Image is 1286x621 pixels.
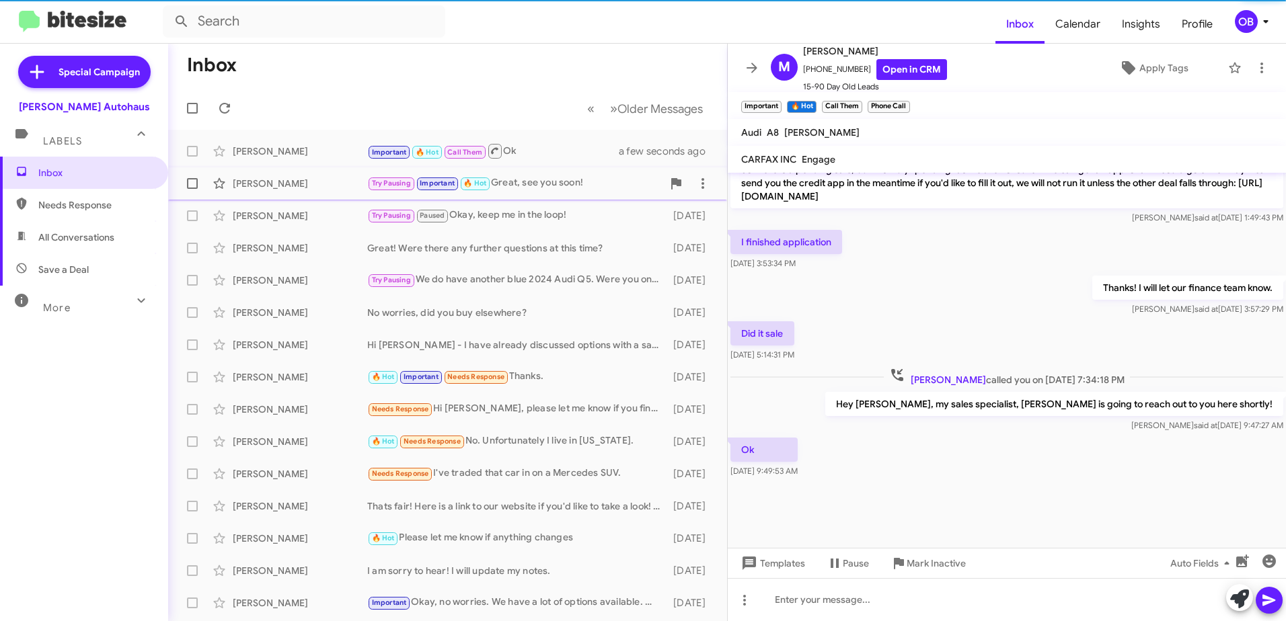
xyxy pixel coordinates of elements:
a: Inbox [995,5,1045,44]
div: [PERSON_NAME] [233,435,367,448]
div: [DATE] [667,499,716,513]
div: [DATE] [667,306,716,319]
div: [PERSON_NAME] [233,306,367,319]
button: Mark Inactive [880,551,977,575]
small: Phone Call [868,101,909,113]
span: Paused [420,211,445,220]
div: [DATE] [667,274,716,287]
span: said at [1195,304,1218,314]
p: Did it sale [730,321,794,345]
span: Audi [741,126,761,138]
div: I've traded that car in on a Mercedes SUV. [367,466,667,481]
span: Older Messages [617,101,703,116]
span: Important [404,372,439,381]
div: [PERSON_NAME] [233,370,367,384]
a: Insights [1111,5,1171,44]
span: [PERSON_NAME] [DATE] 3:57:29 PM [1132,304,1283,314]
div: [PERSON_NAME] [233,596,367,610]
span: [DATE] 9:49:53 AM [730,466,798,476]
span: Needs Response [404,437,461,446]
div: [DATE] [667,564,716,577]
span: » [610,100,617,117]
span: [PERSON_NAME] [DATE] 9:47:27 AM [1131,420,1283,430]
div: I am sorry to hear! I will update my notes. [367,564,667,577]
div: [DATE] [667,596,716,610]
span: Important [372,148,407,157]
span: [PERSON_NAME] [911,374,986,386]
div: [PERSON_NAME] [233,144,367,158]
span: 15-90 Day Old Leads [803,80,947,93]
span: said at [1194,420,1217,430]
div: Okay, keep me in the loop! [367,208,667,223]
a: Special Campaign [18,56,151,88]
input: Search [163,5,445,38]
button: Pause [816,551,880,575]
span: [PERSON_NAME] [803,43,947,59]
a: Open in CRM [876,59,947,80]
div: [PERSON_NAME] [233,499,367,513]
p: I finished application [730,230,842,254]
span: More [43,302,71,314]
div: [PERSON_NAME] [233,177,367,190]
a: Calendar [1045,5,1111,44]
div: Great! Were there any further questions at this time? [367,241,667,255]
small: Important [741,101,782,113]
span: [PERSON_NAME] [784,126,860,138]
div: [PERSON_NAME] [233,338,367,351]
span: said at [1195,212,1218,222]
div: [PERSON_NAME] Autohaus [19,100,150,114]
span: [DATE] 3:53:34 PM [730,258,796,268]
span: Special Campaign [59,65,140,79]
div: No. Unfortunately I live in [US_STATE]. [367,433,667,449]
span: Engage [802,153,835,165]
div: [PERSON_NAME] [233,403,367,416]
span: Call Them [447,148,482,157]
span: Auto Fields [1170,551,1235,575]
span: « [587,100,595,117]
span: Needs Response [38,198,153,212]
div: [PERSON_NAME] [233,532,367,545]
button: Previous [579,95,603,122]
div: [PERSON_NAME] [233,274,367,287]
div: Please let me know if anything changes [367,530,667,546]
span: Try Pausing [372,179,411,188]
small: Call Them [822,101,862,113]
p: So there is a pending sale, but it is truly "pending" as we are not sure if we can get an approva... [730,157,1283,208]
span: Needs Response [372,469,429,478]
span: CARFAX INC [741,153,796,165]
div: [DATE] [667,403,716,416]
span: Pause [843,551,869,575]
div: Thanks. [367,369,667,384]
span: 🔥 Hot [372,372,395,381]
span: 🔥 Hot [463,179,486,188]
div: [PERSON_NAME] [233,241,367,255]
button: Auto Fields [1160,551,1246,575]
span: Try Pausing [372,276,411,284]
span: [PHONE_NUMBER] [803,59,947,80]
div: Hi [PERSON_NAME], please let me know if you find car with the following features. 2024 to 25, gle... [367,401,667,417]
span: Labels [43,135,82,147]
a: Profile [1171,5,1223,44]
div: No worries, did you buy elsewhere? [367,306,667,319]
span: Inbox [38,166,153,179]
div: Ok [367,142,636,159]
div: Hi [PERSON_NAME] - I have already discussed options with a sales associate and have decided to st... [367,338,667,351]
span: Important [420,179,455,188]
span: Try Pausing [372,211,411,220]
span: Needs Response [447,372,504,381]
div: [DATE] [667,370,716,384]
button: Templates [728,551,816,575]
span: Important [372,598,407,607]
div: We do have another blue 2024 Audi Q5. Were you only looking at the 2025? [367,272,667,288]
div: [PERSON_NAME] [233,564,367,577]
span: Mark Inactive [907,551,966,575]
div: [DATE] [667,467,716,481]
button: Apply Tags [1085,56,1221,80]
nav: Page navigation example [580,95,711,122]
div: [DATE] [667,532,716,545]
span: All Conversations [38,231,114,244]
span: Save a Deal [38,263,89,276]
